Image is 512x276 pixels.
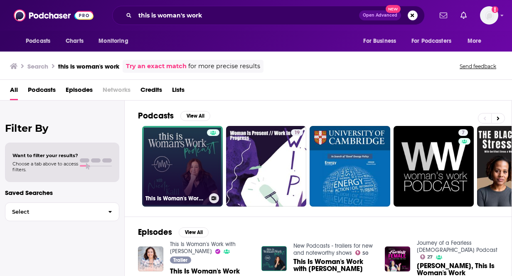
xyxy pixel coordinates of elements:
button: open menu [406,33,463,49]
span: Monitoring [98,35,128,47]
span: Charts [66,35,84,47]
span: 50 [362,251,368,255]
span: Want to filter your results? [12,153,78,158]
button: open menu [93,33,139,49]
span: for more precise results [188,62,260,71]
h2: Episodes [138,227,172,237]
a: 7 [458,129,468,136]
h2: Podcasts [138,111,174,121]
a: This Is Woman's Work with Nicole Kalil [170,241,236,255]
button: Select [5,202,119,221]
h3: This Is Woman's Work with [PERSON_NAME] [145,195,206,202]
span: Podcasts [26,35,50,47]
a: This Is Woman's Work with [PERSON_NAME] [142,126,223,207]
h3: this is woman's work [58,62,119,70]
a: This Is Woman's Work [170,268,240,275]
a: 19 [291,129,303,136]
a: Episodes [66,83,93,100]
a: 27 [420,254,433,259]
a: Journey of a Fearless Female Podcast [417,239,497,254]
h3: Search [27,62,48,70]
button: View All [180,111,210,121]
span: This Is Woman's Work with [PERSON_NAME] [293,258,375,272]
div: Search podcasts, credits, & more... [112,6,425,25]
svg: Add a profile image [492,6,498,13]
a: 50 [355,250,369,255]
a: EpisodesView All [138,227,209,237]
img: User Profile [480,6,498,25]
p: Saved Searches [5,189,119,197]
span: More [468,35,482,47]
a: Charts [60,33,89,49]
span: 27 [427,255,433,259]
a: Try an exact match [126,62,187,71]
a: Show notifications dropdown [457,8,470,22]
button: View All [179,227,209,237]
a: Credits [140,83,162,100]
span: 7 [462,129,465,137]
a: All [10,83,18,100]
button: Send feedback [457,63,499,70]
span: 19 [294,129,300,137]
a: This Is Woman's Work with Nicole Kalil [293,258,375,272]
a: Podcasts [28,83,56,100]
button: open menu [462,33,492,49]
span: New [386,5,401,13]
a: Lists [172,83,185,100]
span: Open Advanced [363,13,397,17]
input: Search podcasts, credits, & more... [135,9,359,22]
img: This Is Woman's Work [138,246,163,272]
span: Trailer [173,258,187,263]
a: 19 [226,126,307,207]
button: open menu [357,33,406,49]
span: For Podcasters [411,35,451,47]
a: 7 [394,126,474,207]
span: Logged in as CaveHenricks [480,6,498,25]
h2: Filter By [5,122,119,134]
img: Podchaser - Follow, Share and Rate Podcasts [14,7,94,23]
img: Nicole Kalil, This Is Woman's Work [385,246,410,272]
span: Networks [103,83,130,100]
a: New Podcasts - trailers for new and noteworthy shows [293,242,373,256]
button: Show profile menu [480,6,498,25]
img: This Is Woman's Work with Nicole Kalil [261,246,287,271]
span: For Business [363,35,396,47]
a: Show notifications dropdown [436,8,450,22]
button: Open AdvancedNew [359,10,401,20]
span: Choose a tab above to access filters. [12,161,78,172]
a: PodcastsView All [138,111,210,121]
button: open menu [20,33,61,49]
span: Select [5,209,101,214]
